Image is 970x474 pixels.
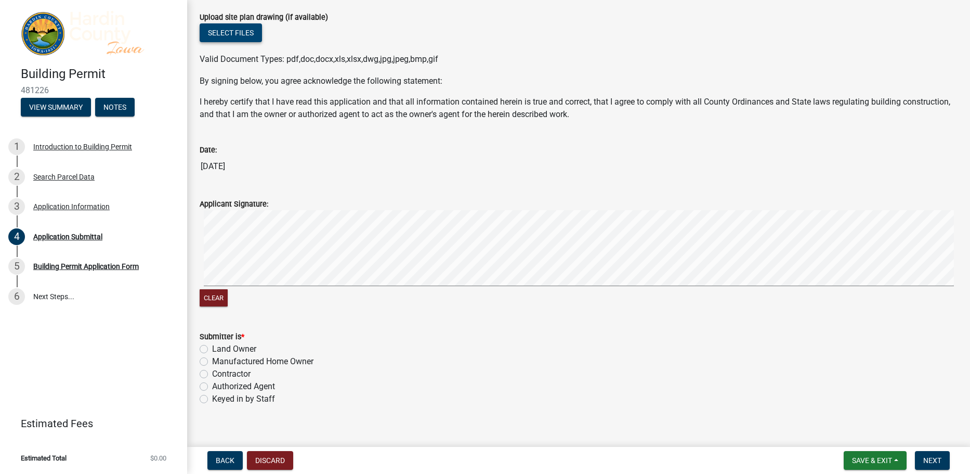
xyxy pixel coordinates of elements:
[200,147,217,154] label: Date:
[915,451,950,470] button: Next
[8,258,25,275] div: 5
[212,380,275,393] label: Authorized Agent
[8,413,171,434] a: Estimated Fees
[207,451,243,470] button: Back
[200,334,244,341] label: Submitter is
[212,355,313,368] label: Manufactured Home Owner
[200,289,228,306] button: Clear
[33,143,132,150] div: Introduction to Building Permit
[8,198,25,215] div: 3
[21,11,171,56] img: Hardin County, Iowa
[247,451,293,470] button: Discard
[21,455,67,462] span: Estimated Total
[8,228,25,245] div: 4
[33,233,102,240] div: Application Submittal
[33,173,95,181] div: Search Parcel Data
[200,201,268,208] label: Applicant Signature:
[95,104,135,112] wm-modal-confirm: Notes
[21,67,179,82] h4: Building Permit
[212,343,256,355] label: Land Owner
[33,203,110,210] div: Application Information
[33,263,139,270] div: Building Permit Application Form
[212,368,251,380] label: Contractor
[216,456,234,465] span: Back
[95,98,135,117] button: Notes
[200,14,328,21] label: Upload site plan drawing (if available)
[8,138,25,155] div: 1
[150,455,166,462] span: $0.00
[212,393,275,405] label: Keyed in by Staff
[200,23,262,42] button: Select files
[8,288,25,305] div: 6
[852,456,892,465] span: Save & Exit
[200,75,958,87] p: By signing below, you agree acknowledge the following statement:
[8,169,25,185] div: 2
[923,456,941,465] span: Next
[200,96,958,121] p: I hereby certify that I have read this application and that all information contained herein is t...
[21,104,91,112] wm-modal-confirm: Summary
[844,451,907,470] button: Save & Exit
[200,54,438,64] span: Valid Document Types: pdf,doc,docx,xls,xlsx,dwg,jpg,jpeg,bmp,gif
[21,85,166,95] span: 481226
[21,98,91,117] button: View Summary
